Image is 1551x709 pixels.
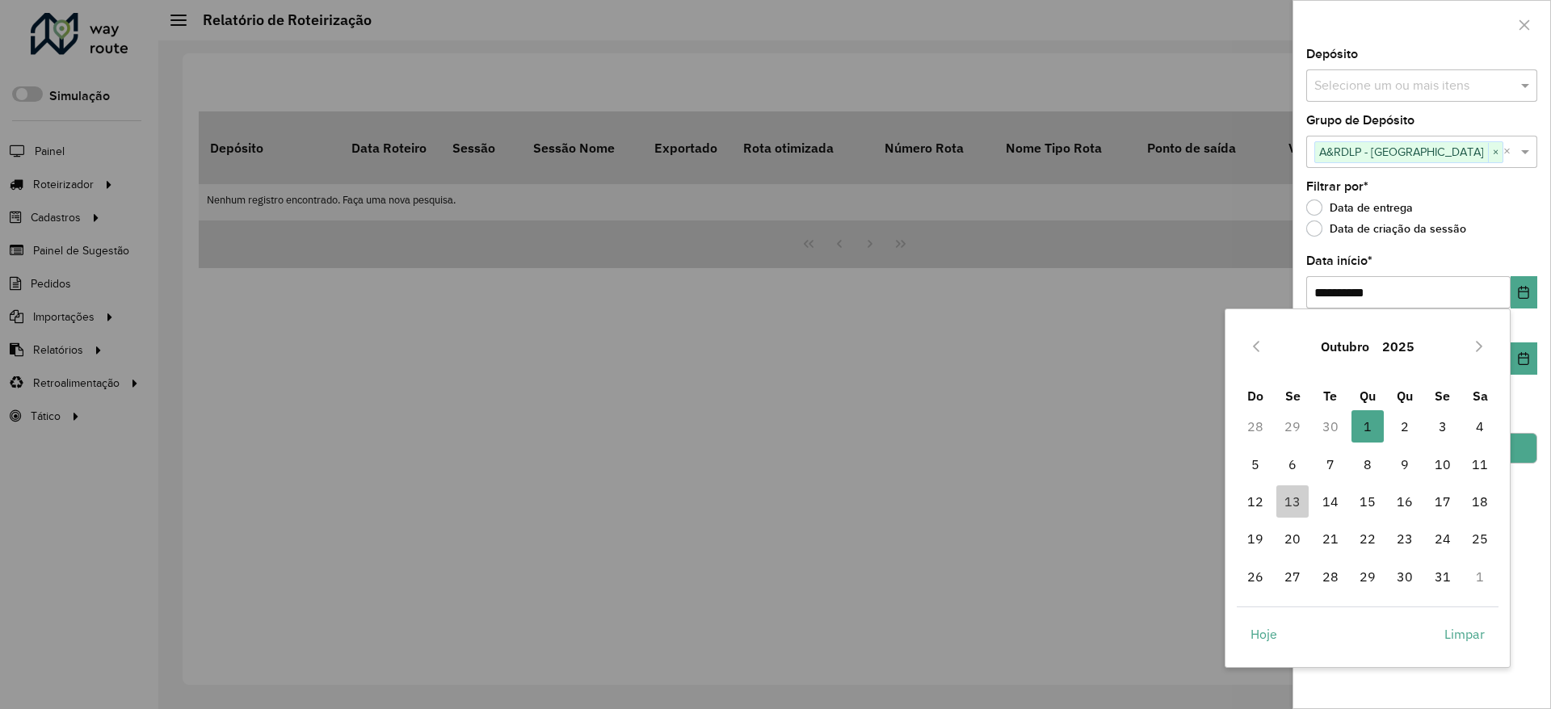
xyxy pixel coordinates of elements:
span: 15 [1351,485,1384,518]
td: 28 [1237,408,1274,445]
span: 30 [1389,560,1421,593]
span: 25 [1464,522,1496,555]
span: 6 [1276,448,1309,480]
td: 11 [1461,446,1498,483]
span: 13 [1276,485,1309,518]
span: 2 [1389,410,1421,443]
td: 25 [1461,520,1498,557]
button: Choose Month [1314,327,1376,366]
td: 29 [1274,408,1311,445]
td: 5 [1237,446,1274,483]
td: 12 [1237,483,1274,520]
td: 21 [1311,520,1348,557]
td: 15 [1349,483,1386,520]
td: 14 [1311,483,1348,520]
span: 4 [1464,410,1496,443]
span: Sa [1473,388,1488,404]
label: Data de entrega [1306,199,1413,216]
span: 29 [1351,560,1384,593]
td: 27 [1274,558,1311,595]
button: Limpar [1431,618,1498,650]
div: Choose Date [1225,308,1511,667]
td: 2 [1386,408,1423,445]
td: 1 [1461,558,1498,595]
span: 3 [1427,410,1459,443]
td: 20 [1274,520,1311,557]
td: 8 [1349,446,1386,483]
td: 29 [1349,558,1386,595]
button: Next Month [1466,334,1492,359]
span: 1 [1351,410,1384,443]
td: 16 [1386,483,1423,520]
span: 21 [1314,522,1347,555]
td: 18 [1461,483,1498,520]
span: Te [1323,388,1337,404]
span: Qu [1360,388,1376,404]
button: Hoje [1237,618,1291,650]
span: 9 [1389,448,1421,480]
span: 5 [1239,448,1271,480]
td: 26 [1237,558,1274,595]
span: 24 [1427,522,1459,555]
span: 10 [1427,448,1459,480]
span: 26 [1239,560,1271,593]
span: 12 [1239,485,1271,518]
button: Choose Date [1511,276,1537,308]
td: 6 [1274,446,1311,483]
span: Do [1247,388,1263,404]
td: 19 [1237,520,1274,557]
td: 3 [1424,408,1461,445]
span: 27 [1276,560,1309,593]
label: Filtrar por [1306,177,1368,196]
span: 18 [1464,485,1496,518]
label: Grupo de Depósito [1306,111,1414,130]
td: 28 [1311,558,1348,595]
td: 7 [1311,446,1348,483]
td: 30 [1311,408,1348,445]
td: 31 [1424,558,1461,595]
span: 11 [1464,448,1496,480]
span: 20 [1276,522,1309,555]
span: Se [1285,388,1301,404]
td: 4 [1461,408,1498,445]
span: Hoje [1250,624,1277,644]
td: 10 [1424,446,1461,483]
span: Clear all [1503,142,1517,162]
td: 13 [1274,483,1311,520]
span: 8 [1351,448,1384,480]
label: Data início [1306,251,1372,271]
label: Data de criação da sessão [1306,220,1466,237]
td: 23 [1386,520,1423,557]
td: 9 [1386,446,1423,483]
span: Se [1435,388,1450,404]
span: Limpar [1444,624,1485,644]
span: 31 [1427,560,1459,593]
span: 17 [1427,485,1459,518]
span: 28 [1314,560,1347,593]
span: Qu [1397,388,1413,404]
span: 7 [1314,448,1347,480]
td: 1 [1349,408,1386,445]
td: 17 [1424,483,1461,520]
label: Depósito [1306,44,1358,64]
button: Previous Month [1243,334,1269,359]
span: × [1488,143,1503,162]
td: 22 [1349,520,1386,557]
span: 19 [1239,522,1271,555]
button: Choose Date [1511,342,1537,375]
td: 30 [1386,558,1423,595]
span: 16 [1389,485,1421,518]
span: 23 [1389,522,1421,555]
button: Choose Year [1376,327,1421,366]
td: 24 [1424,520,1461,557]
span: A&RDLP - [GEOGRAPHIC_DATA] [1315,142,1488,162]
span: 14 [1314,485,1347,518]
span: 22 [1351,522,1384,555]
